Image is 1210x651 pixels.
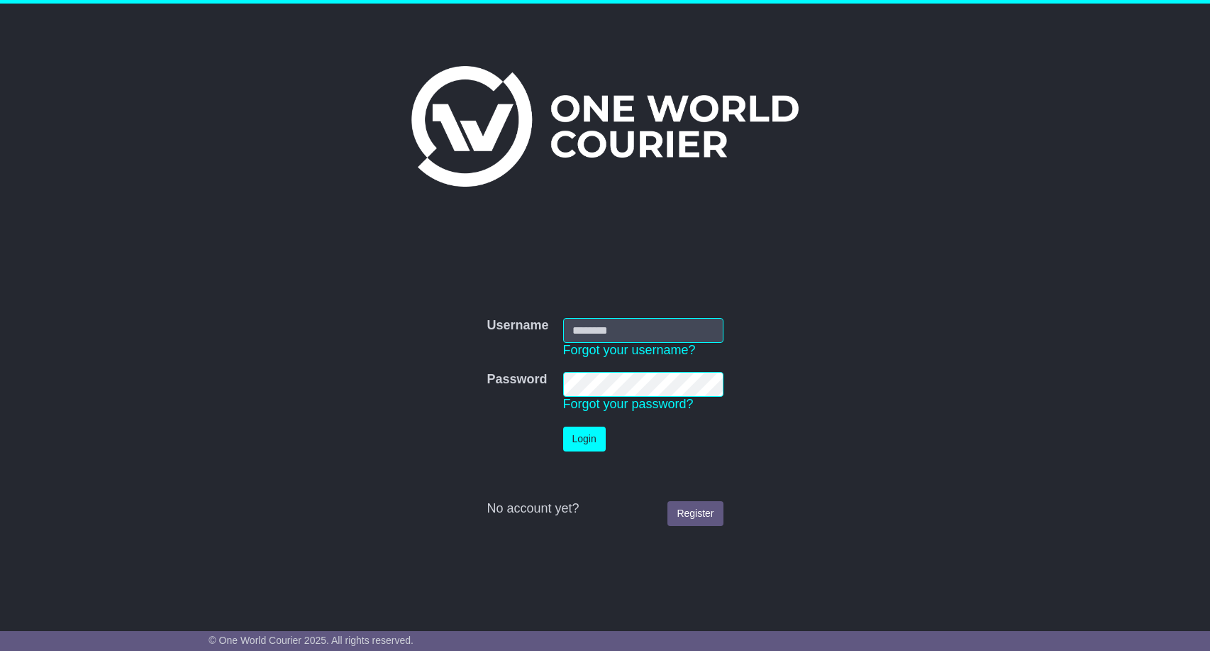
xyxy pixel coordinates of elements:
a: Forgot your username? [563,343,696,357]
img: One World [411,66,799,187]
label: Password [487,372,547,388]
div: No account yet? [487,501,723,517]
a: Register [667,501,723,526]
label: Username [487,318,548,334]
a: Forgot your password? [563,397,694,411]
span: © One World Courier 2025. All rights reserved. [209,635,413,646]
button: Login [563,427,606,452]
